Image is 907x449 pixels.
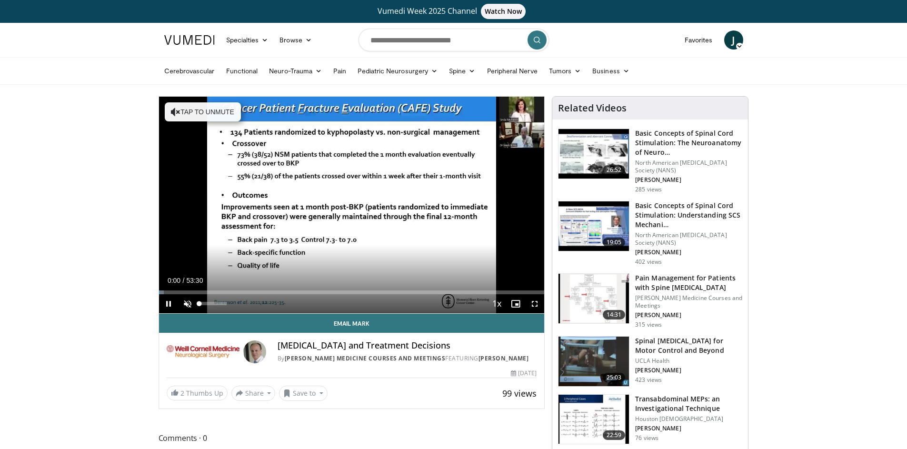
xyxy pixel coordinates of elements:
[635,201,742,229] h3: Basic Concepts of Spinal Cord Stimulation: Understanding SCS Mechani…
[159,290,545,294] div: Progress Bar
[502,388,537,399] span: 99 views
[481,4,526,19] span: Watch Now
[635,367,742,374] p: [PERSON_NAME]
[635,311,742,319] p: [PERSON_NAME]
[278,340,537,351] h4: [MEDICAL_DATA] and Treatment Decisions
[635,394,742,413] h3: Transabdominal MEPs: an Investigational Technique
[603,373,626,382] span: 25:03
[603,238,626,247] span: 19:05
[183,277,185,284] span: /
[243,340,266,363] img: Avatar
[164,35,215,45] img: VuMedi Logo
[603,430,626,440] span: 22:59
[635,273,742,292] h3: Pain Management for Patients with Spine [MEDICAL_DATA]
[635,425,742,432] p: [PERSON_NAME]
[635,129,742,157] h3: Basic Concepts of Spinal Cord Stimulation: The Neuroanatomy of Neuro…
[635,231,742,247] p: North American [MEDICAL_DATA] Society (NANS)
[635,159,742,174] p: North American [MEDICAL_DATA] Society (NANS)
[481,61,543,80] a: Peripheral Nerve
[263,61,328,80] a: Neuro-Trauma
[635,357,742,365] p: UCLA Health
[635,294,742,309] p: [PERSON_NAME] Medicine Courses and Meetings
[180,389,184,398] span: 2
[220,61,264,80] a: Functional
[558,274,629,323] img: d97692dc-9f18-4e90-87c2-562f424998fc.150x105_q85_crop-smart_upscale.jpg
[506,294,525,313] button: Enable picture-in-picture mode
[635,186,662,193] p: 285 views
[168,277,180,284] span: 0:00
[525,294,544,313] button: Fullscreen
[603,310,626,319] span: 14:31
[186,277,203,284] span: 53:30
[558,129,629,179] img: 56f187c5-4ee0-4fea-bafd-440954693c71.150x105_q85_crop-smart_upscale.jpg
[635,176,742,184] p: [PERSON_NAME]
[159,294,178,313] button: Pause
[511,369,537,378] div: [DATE]
[558,201,629,251] img: 1680daec-fcfd-4287-ac41-19e7acb46365.150x105_q85_crop-smart_upscale.jpg
[159,432,545,444] span: Comments 0
[478,354,529,362] a: [PERSON_NAME]
[558,129,742,193] a: 26:52 Basic Concepts of Spinal Cord Stimulation: The Neuroanatomy of Neuro… North American [MEDIC...
[635,258,662,266] p: 402 views
[635,249,742,256] p: [PERSON_NAME]
[558,337,629,386] img: 80501b3d-7b29-4740-be92-e9603a08b4dc.150x105_q85_crop-smart_upscale.jpg
[558,395,629,444] img: 1a318922-2e81-4474-bd2b-9f1cef381d3f.150x105_q85_crop-smart_upscale.jpg
[159,61,220,80] a: Cerebrovascular
[558,336,742,387] a: 25:03 Spinal [MEDICAL_DATA] for Motor Control and Beyond UCLA Health [PERSON_NAME] 423 views
[279,386,328,401] button: Save to
[167,386,228,400] a: 2 Thumbs Up
[178,294,197,313] button: Unmute
[635,376,662,384] p: 423 views
[328,61,352,80] a: Pain
[359,29,549,51] input: Search topics, interventions
[558,273,742,329] a: 14:31 Pain Management for Patients with Spine [MEDICAL_DATA] [PERSON_NAME] Medicine Courses and M...
[558,102,627,114] h4: Related Videos
[352,61,443,80] a: Pediatric Neurosurgery
[558,394,742,445] a: 22:59 Transabdominal MEPs: an Investigational Technique Houston [DEMOGRAPHIC_DATA] [PERSON_NAME] ...
[587,61,635,80] a: Business
[220,30,274,50] a: Specialties
[543,61,587,80] a: Tumors
[199,302,227,305] div: Volume Level
[635,321,662,329] p: 315 views
[635,415,742,423] p: Houston [DEMOGRAPHIC_DATA]
[159,314,545,333] a: Email Mark
[603,165,626,175] span: 26:52
[159,97,545,314] video-js: Video Player
[724,30,743,50] a: J
[278,354,537,363] div: By FEATURING
[558,201,742,266] a: 19:05 Basic Concepts of Spinal Cord Stimulation: Understanding SCS Mechani… North American [MEDIC...
[165,102,241,121] button: Tap to unmute
[487,294,506,313] button: Playback Rate
[285,354,446,362] a: [PERSON_NAME] Medicine Courses and Meetings
[679,30,718,50] a: Favorites
[443,61,481,80] a: Spine
[274,30,318,50] a: Browse
[167,340,239,363] img: Weill Cornell Medicine Courses and Meetings
[166,4,742,19] a: Vumedi Week 2025 ChannelWatch Now
[635,336,742,355] h3: Spinal [MEDICAL_DATA] for Motor Control and Beyond
[231,386,276,401] button: Share
[635,434,658,442] p: 76 views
